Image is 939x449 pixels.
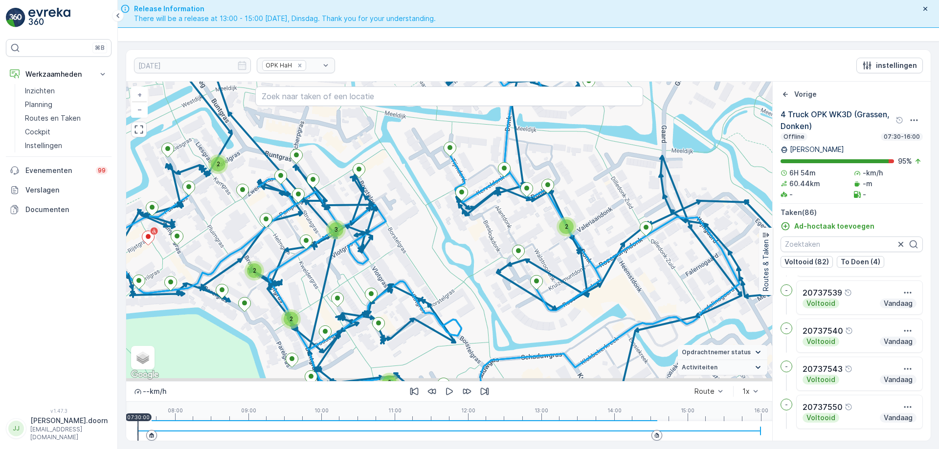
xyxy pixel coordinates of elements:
[883,299,914,308] p: Vandaag
[137,105,142,113] span: −
[781,256,833,268] button: Voltooid (82)
[761,239,771,291] p: Routes & Taken
[129,368,161,381] img: Google
[845,365,852,373] div: help tooltippictogram
[208,154,228,174] div: 2
[134,58,251,73] input: dd/mm/yyyy
[803,325,843,337] p: 20737540
[681,407,694,413] p: 15:00
[790,145,844,154] p: [PERSON_NAME]
[557,217,576,236] div: 2
[6,408,112,414] span: v 1.47.3
[607,407,622,413] p: 14:00
[334,226,338,233] span: 3
[281,309,301,329] div: 2
[132,87,147,102] a: In zoomen
[794,221,874,231] p: Ad-hoctaak toevoegen
[25,86,55,96] p: Inzichten
[245,261,264,280] div: 2
[863,168,883,178] p: -km/h
[678,360,767,375] summary: Activiteiten
[781,221,874,231] a: Ad-hoctaak toevoegen
[785,363,788,370] p: -
[837,256,884,268] button: To Doen (4)
[28,8,70,27] img: logo_light-DOdMpM7g.png
[30,426,108,441] p: [EMAIL_ADDRESS][DOMAIN_NAME]
[895,116,903,124] div: help tooltippictogram
[143,386,166,396] p: -- km/h
[132,347,154,368] a: Layers
[25,127,50,137] p: Cockpit
[8,421,24,436] div: JJ
[134,4,436,14] span: Release Information
[883,375,914,385] p: Vandaag
[25,69,92,79] p: Werkzaamheden
[137,90,142,99] span: +
[326,220,346,239] div: 3
[6,161,112,180] a: Evenementen99
[845,327,853,335] div: help tooltippictogram
[781,208,923,217] p: Taken ( 86 )
[25,166,90,175] p: Evenementen
[781,236,923,252] input: Zoektaken
[253,267,256,274] span: 2
[883,133,921,141] p: 07:30-16:00
[25,141,62,150] p: Instellingen
[782,133,805,141] p: Offline
[845,403,852,411] div: help tooltippictogram
[803,401,843,413] p: 20737550
[785,324,788,332] p: -
[290,315,293,322] span: 2
[789,168,816,178] p: 6H 54m
[461,407,475,413] p: 12:00
[388,379,391,386] span: 2
[30,416,108,426] p: [PERSON_NAME].doorn
[883,413,914,423] p: Vandaag
[255,86,643,106] input: Zoek naar taken of een locatie
[21,111,112,125] a: Routes en Taken
[95,44,105,52] p: ⌘B
[784,257,829,267] p: Voltooid (82)
[785,286,788,294] p: -
[21,98,112,111] a: Planning
[883,337,914,346] p: Vandaag
[682,348,751,356] span: Opdrachtnemer status
[21,125,112,139] a: Cockpit
[98,167,106,174] p: 99
[678,345,767,360] summary: Opdrachtnemer status
[844,289,852,297] div: help tooltippictogram
[876,61,917,70] p: instellingen
[6,180,112,200] a: Verslagen
[25,100,52,109] p: Planning
[134,14,436,23] span: There will be a release at 13:00 - 15:00 [DATE], Dinsdag. Thank you for your understanding.
[863,190,866,199] p: -
[380,373,399,392] div: 2
[127,414,150,420] p: 07:30:00
[25,113,81,123] p: Routes en Taken
[565,223,568,230] span: 2
[694,387,715,395] div: Route
[25,185,108,195] p: Verslagen
[856,58,923,73] button: instellingen
[129,368,161,381] a: Dit gebied openen in Google Maps (er wordt een nieuw venster geopend)
[805,337,836,346] p: Voltooid
[803,363,843,375] p: 20737543
[803,287,842,299] p: 20737539
[781,108,894,132] p: 4 Truck OPK WK3D (Grassen, Donken)
[794,89,817,99] p: Vorige
[742,387,750,395] div: 1x
[535,407,548,413] p: 13:00
[168,407,183,413] p: 08:00
[754,407,768,413] p: 16:00
[314,407,329,413] p: 10:00
[388,407,402,413] p: 11:00
[805,375,836,385] p: Voltooid
[789,190,793,199] p: -
[6,8,25,27] img: logo
[781,89,817,99] a: Vorige
[6,416,112,441] button: JJ[PERSON_NAME].doorn[EMAIL_ADDRESS][DOMAIN_NAME]
[6,200,112,219] a: Documenten
[6,64,112,84] button: Werkzaamheden
[785,401,788,408] p: -
[682,363,717,371] span: Activiteiten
